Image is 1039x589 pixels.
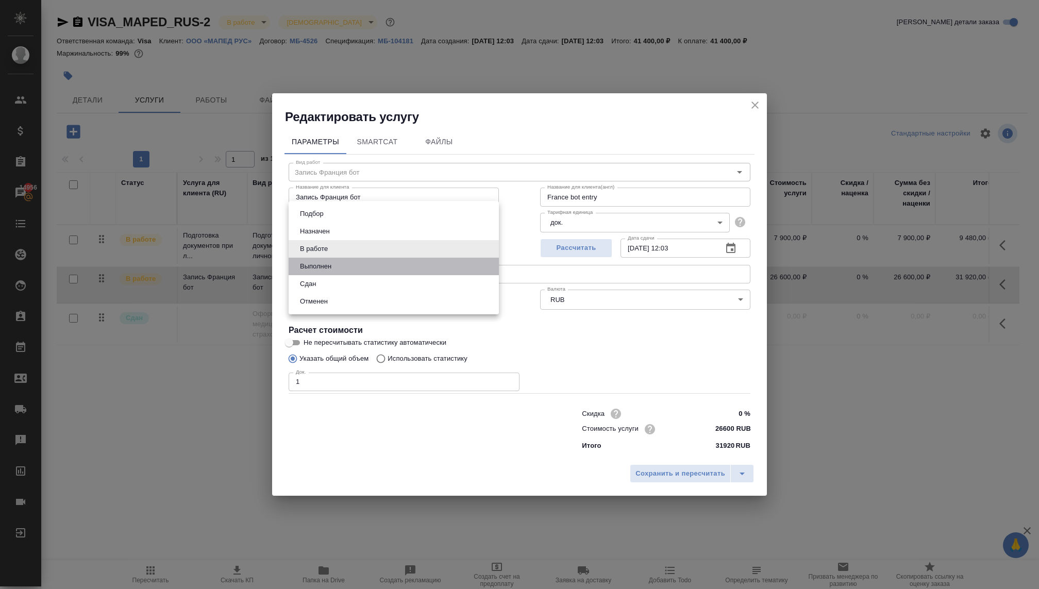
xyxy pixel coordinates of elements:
[297,261,334,272] button: Выполнен
[297,226,333,237] button: Назначен
[297,208,327,220] button: Подбор
[297,278,319,290] button: Сдан
[297,243,331,255] button: В работе
[297,296,331,307] button: Отменен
